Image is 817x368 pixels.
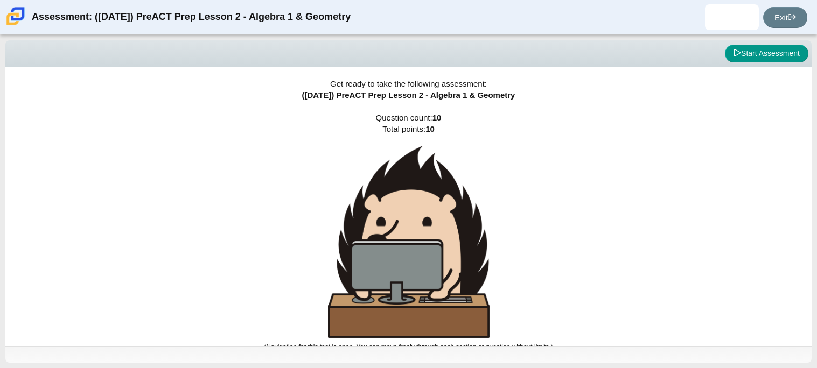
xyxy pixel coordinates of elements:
[4,20,27,29] a: Carmen School of Science & Technology
[328,146,490,338] img: hedgehog-behind-computer-large.png
[264,343,553,351] small: (Navigation for this test is open. You can move freely through each section or question without l...
[4,5,27,27] img: Carmen School of Science & Technology
[32,4,351,30] div: Assessment: ([DATE]) PreACT Prep Lesson 2 - Algebra 1 & Geometry
[425,124,435,133] b: 10
[330,79,487,88] span: Get ready to take the following assessment:
[725,45,808,63] button: Start Assessment
[302,90,515,100] span: ([DATE]) PreACT Prep Lesson 2 - Algebra 1 & Geometry
[723,9,741,26] img: jose.lopezvaldes.zWYNL2
[763,7,807,28] a: Exit
[432,113,442,122] b: 10
[264,113,553,351] span: Question count: Total points:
